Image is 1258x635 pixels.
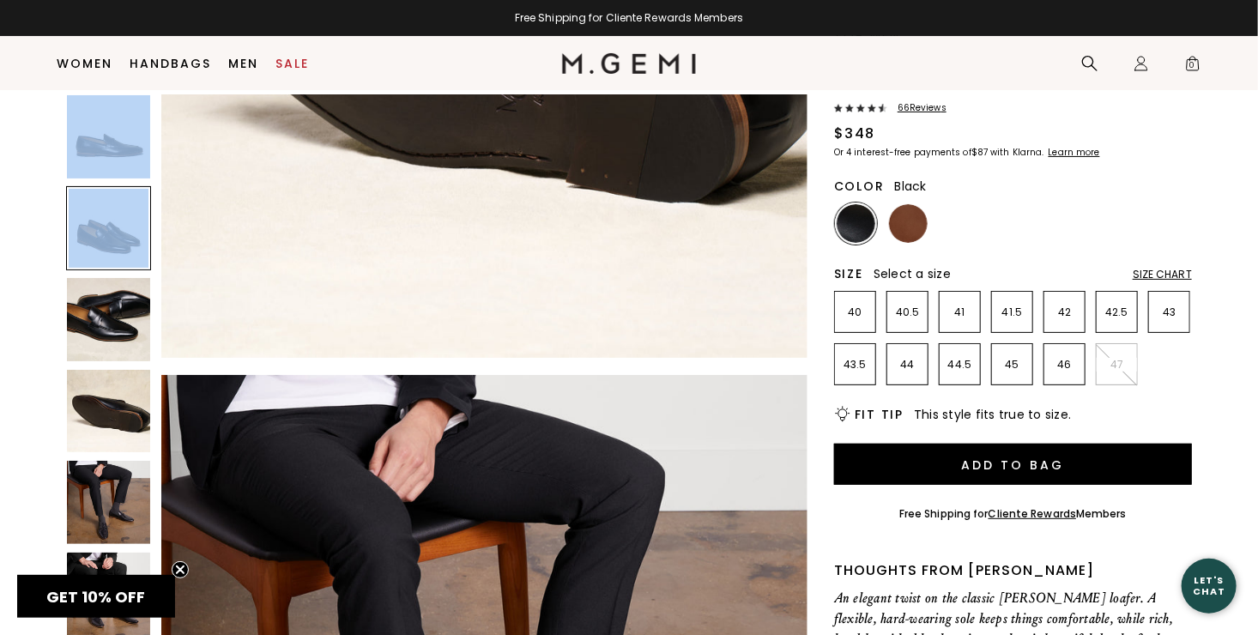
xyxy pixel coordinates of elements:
p: 42 [1044,305,1085,319]
p: 46 [1044,358,1085,372]
h2: Size [834,267,863,281]
p: 43.5 [835,358,875,372]
span: GET 10% OFF [47,586,146,608]
h2: Color [834,179,885,193]
a: Cliente Rewards [989,506,1077,521]
klarna-placement-style-body: Or 4 interest-free payments of [834,146,971,159]
span: 0 [1184,58,1201,76]
div: Thoughts from [PERSON_NAME] [834,560,1192,581]
a: Men [229,57,259,70]
div: GET 10% OFFClose teaser [17,575,175,618]
p: 40 [835,305,875,319]
img: Black [837,204,875,243]
span: Black [895,178,927,195]
a: 66Reviews [834,103,1192,117]
img: Chestnut [889,204,928,243]
h2: Fit Tip [855,408,904,421]
p: 47 [1097,358,1137,372]
p: 43 [1149,305,1189,319]
button: Close teaser [172,561,189,578]
button: Add to Bag [834,444,1192,485]
p: 44 [887,358,928,372]
klarna-placement-style-amount: $87 [971,146,988,159]
p: 40.5 [887,305,928,319]
a: Handbags [130,57,212,70]
span: 66 Review s [887,103,947,113]
span: Select a size [874,265,951,282]
klarna-placement-style-cta: Learn more [1049,146,1100,159]
img: The Filare [67,95,150,178]
img: M.Gemi [562,53,697,74]
img: The Filare [67,370,150,453]
p: 44.5 [940,358,980,372]
div: Let's Chat [1182,575,1237,596]
span: This style fits true to size. [914,406,1071,423]
img: The Filare [67,278,150,361]
div: Free Shipping for Members [899,507,1127,521]
img: The Filare [67,461,150,544]
div: Size Chart [1133,268,1192,281]
a: Learn more [1047,148,1100,158]
p: 45 [992,358,1032,372]
p: 41 [940,305,980,319]
a: Women [57,57,113,70]
klarna-placement-style-body: with Klarna [990,146,1046,159]
a: Sale [276,57,310,70]
p: 41.5 [992,305,1032,319]
div: $348 [834,124,875,144]
p: 42.5 [1097,305,1137,319]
